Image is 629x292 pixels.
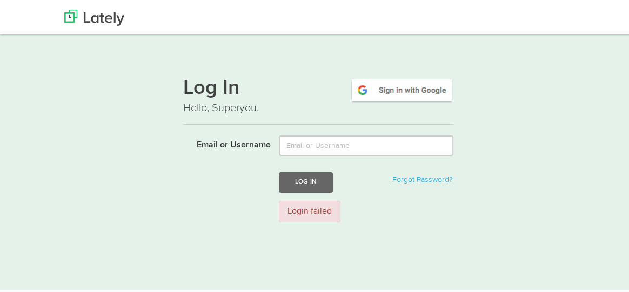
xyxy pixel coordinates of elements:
[279,134,453,154] input: Email or Username
[183,76,453,99] h1: Log In
[183,99,453,114] p: Hello, Superyou.
[392,174,452,182] a: Forgot Password?
[350,76,453,101] img: google-signin.png
[279,199,340,221] div: Login failed
[64,8,124,24] img: Lately
[175,134,271,150] label: Email or Username
[279,171,333,191] button: Log In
